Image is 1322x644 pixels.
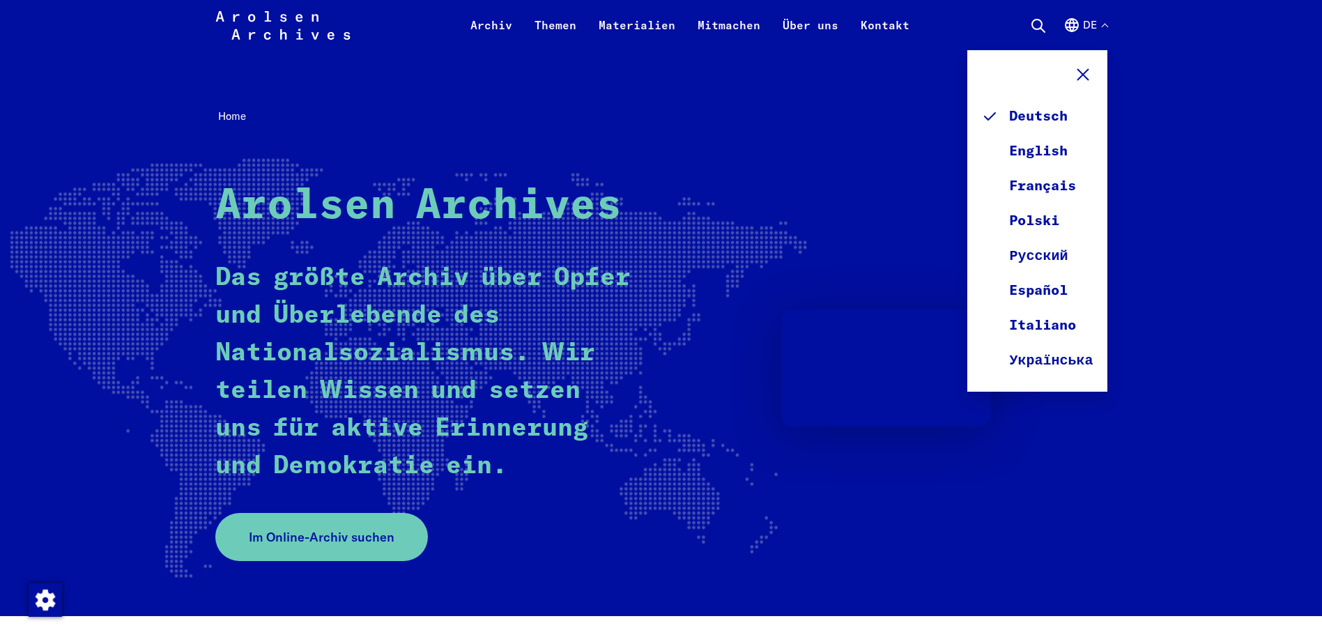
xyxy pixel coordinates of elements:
[850,17,921,50] a: Kontakt
[215,259,637,485] p: Das größte Archiv über Opfer und Überlebende des Nationalsozialismus. Wir teilen Wissen und setze...
[981,169,1093,204] a: Français
[218,109,246,123] span: Home
[215,513,428,561] a: Im Online-Archiv suchen
[29,583,62,617] img: Zustimmung ändern
[249,528,394,546] span: Im Online-Archiv suchen
[981,273,1093,308] a: Español
[981,99,1093,134] a: Deutsch
[459,8,921,42] nav: Primär
[981,238,1093,273] a: Русский
[981,308,1093,343] a: Italiano
[981,204,1093,238] a: Polski
[771,17,850,50] a: Über uns
[459,17,523,50] a: Archiv
[686,17,771,50] a: Mitmachen
[523,17,587,50] a: Themen
[215,106,1107,128] nav: Breadcrumb
[981,343,1093,378] a: Українська
[587,17,686,50] a: Materialien
[981,134,1093,169] a: English
[215,185,622,227] strong: Arolsen Archives
[1063,17,1107,50] button: Deutsch, Sprachauswahl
